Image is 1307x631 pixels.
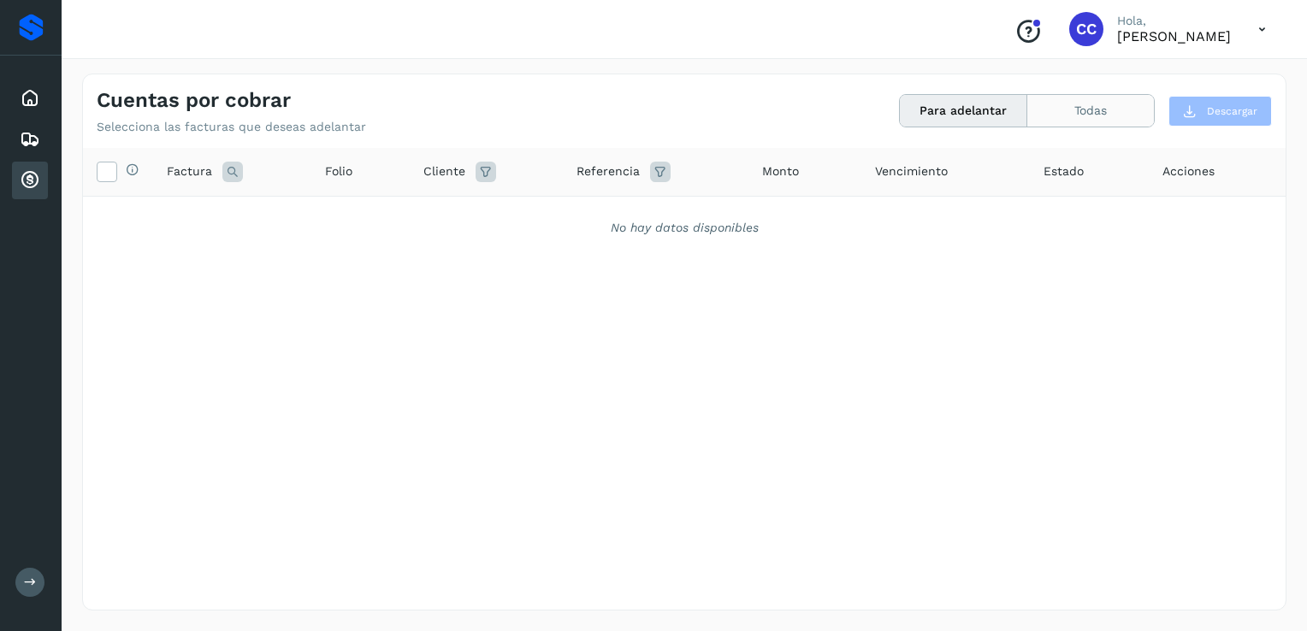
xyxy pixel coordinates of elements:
[875,162,948,180] span: Vencimiento
[1207,103,1257,119] span: Descargar
[12,162,48,199] div: Cuentas por cobrar
[1117,14,1231,28] p: Hola,
[97,120,366,134] p: Selecciona las facturas que deseas adelantar
[762,162,799,180] span: Monto
[12,121,48,158] div: Embarques
[577,162,640,180] span: Referencia
[1117,28,1231,44] p: Carlos Cardiel Castro
[97,88,291,113] h4: Cuentas por cobrar
[105,219,1263,237] div: No hay datos disponibles
[1162,162,1215,180] span: Acciones
[423,162,465,180] span: Cliente
[12,80,48,117] div: Inicio
[900,95,1027,127] button: Para adelantar
[1027,95,1154,127] button: Todas
[1044,162,1084,180] span: Estado
[1168,96,1272,127] button: Descargar
[167,162,212,180] span: Factura
[325,162,352,180] span: Folio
